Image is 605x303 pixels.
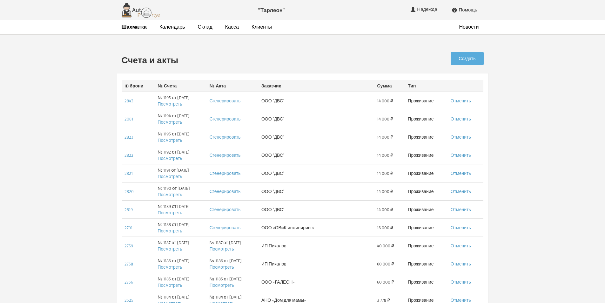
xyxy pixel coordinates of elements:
a: Отменить [451,279,471,285]
a: Отменить [451,207,471,212]
a: Посмотреть [158,174,182,179]
td: Проживание [405,237,448,255]
a: Склад [198,24,212,30]
span: 60 000 ₽ [377,279,394,285]
td: ИП Пикалов [259,255,374,273]
td: № 1185 от [DATE] [155,273,207,291]
td: № 1195 от [DATE] [155,92,207,110]
a: 2822 [124,152,133,158]
a: Отменить [451,189,471,194]
td: Проживание [405,255,448,273]
a: Посмотреть [210,282,234,288]
a: Посмотреть [158,192,182,197]
span: 14 000 ₽ [377,152,393,158]
span: 14 000 ₽ [377,98,393,104]
td: Проживание [405,273,448,291]
td: № 1194 от [DATE] [155,110,207,128]
td: № 1185 от [DATE] [207,273,259,291]
span: Надежда [417,6,439,12]
th: № Счета [155,80,207,92]
th: ID брони [122,80,155,92]
td: № 1187 от [DATE] [207,237,259,255]
a: Отменить [451,297,471,303]
a: 2820 [124,189,134,194]
a: 2738 [124,261,133,267]
a: Касса [225,24,239,30]
i:  [452,7,457,13]
td: Проживание [405,110,448,128]
td: № 1189 от [DATE] [155,200,207,218]
td: № 1190 от [DATE] [155,182,207,200]
a: Посмотреть [210,264,234,270]
td: ООО «ОВиК-инжиниринг» [259,218,374,237]
a: 2081 [124,116,133,122]
a: Сгенерировать [210,134,241,140]
span: Помощь [459,7,477,13]
a: Сгенерировать [210,189,241,194]
a: Новости [459,24,479,30]
a: Посмотреть [158,228,182,234]
a: Посмотреть [210,246,234,252]
a: Сгенерировать [210,152,241,158]
a: 2525 [124,297,133,303]
td: ООО "ДВС" [259,200,374,218]
th: Тип [405,80,448,92]
a: Отменить [451,98,471,104]
a: Посмотреть [158,155,182,161]
a: Сгенерировать [210,225,241,231]
a: Создать [451,52,483,65]
td: ООО "ДВС" [259,164,374,182]
td: ООО "ДВС" [259,110,374,128]
a: 2843 [124,98,133,104]
span: 14 000 ₽ [377,170,393,176]
td: Проживание [405,218,448,237]
a: Отменить [451,134,471,140]
a: Посмотреть [158,282,182,288]
td: ООО «ГАЛЕОН» [259,273,374,291]
th: Заказчик [259,80,374,92]
span: 14 000 ₽ [377,206,393,213]
td: Проживание [405,164,448,182]
a: Отменить [451,261,471,267]
td: ООО "ДВС" [259,182,374,200]
td: № 1188 от [DATE] [155,218,207,237]
a: 2791 [124,225,132,231]
td: ООО "ДВС" [259,128,374,146]
span: 16 000 ₽ [377,224,393,231]
a: Сгенерировать [210,170,241,176]
a: Клиенты [252,24,272,30]
a: Отменить [451,243,471,249]
td: № 1187 от [DATE] [155,237,207,255]
span: 14 000 ₽ [377,188,393,195]
a: 2819 [124,207,133,212]
td: ИП Пикалов [259,237,374,255]
a: Посмотреть [158,119,182,125]
td: ООО "ДВС" [259,146,374,164]
td: Проживание [405,128,448,146]
td: № 1192 от [DATE] [155,146,207,164]
a: Посмотреть [158,101,182,107]
td: Проживание [405,92,448,110]
a: Календарь [159,24,185,30]
span: 40 000 ₽ [377,243,394,249]
a: Шахматка [122,24,147,30]
td: № 1186 от [DATE] [207,255,259,273]
a: Сгенерировать [210,207,241,212]
td: Проживание [405,182,448,200]
a: Отменить [451,152,471,158]
td: № 1193 от [DATE] [155,128,207,146]
a: Отменить [451,225,471,231]
a: 2736 [124,279,133,285]
a: Посмотреть [158,264,182,270]
td: Проживание [405,200,448,218]
a: Сгенерировать [210,98,241,104]
a: Отменить [451,170,471,176]
h2: Счета и акты [122,55,391,65]
td: № 1186 от [DATE] [155,255,207,273]
a: Посмотреть [158,137,182,143]
td: № 1191 от [DATE] [155,164,207,182]
span: 14 000 ₽ [377,116,393,122]
span: 14 000 ₽ [377,134,393,140]
th: № Акта [207,80,259,92]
